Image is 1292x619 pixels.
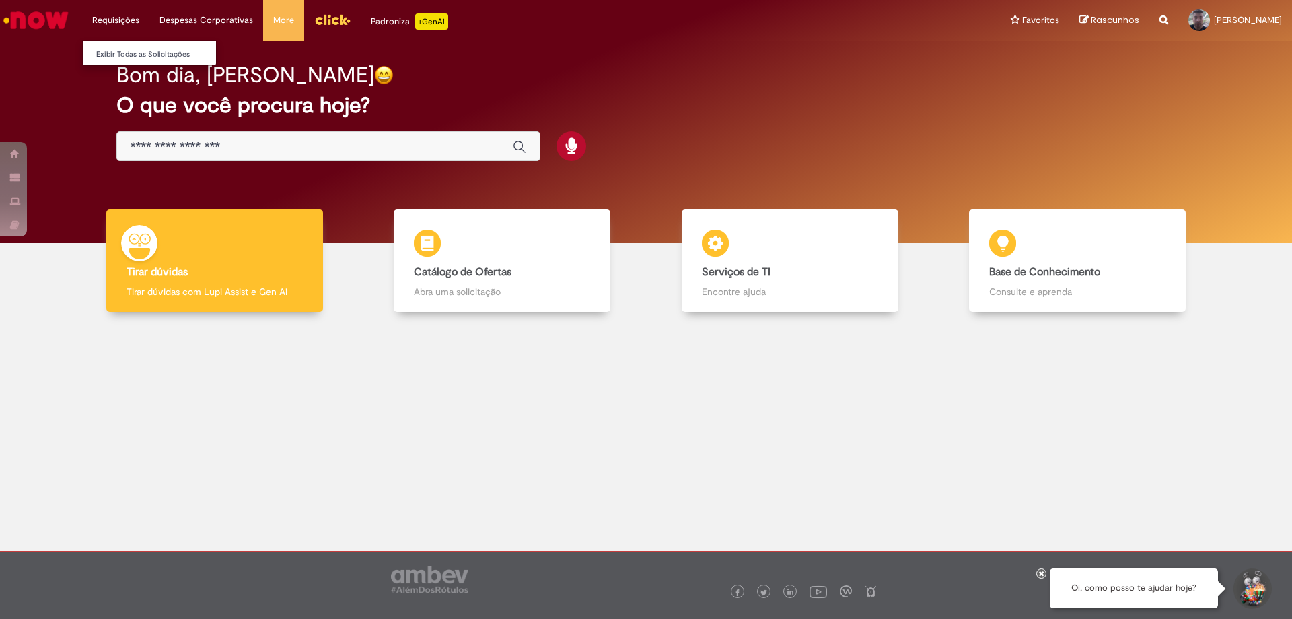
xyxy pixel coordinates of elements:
h2: O que você procura hoje? [116,94,1176,117]
p: Abra uma solicitação [414,285,590,298]
a: Rascunhos [1079,14,1139,27]
a: Exibir Todas as Solicitações [83,47,231,62]
span: Favoritos [1022,13,1059,27]
b: Tirar dúvidas [127,265,188,279]
span: Requisições [92,13,139,27]
span: [PERSON_NAME] [1214,14,1282,26]
b: Base de Conhecimento [989,265,1100,279]
a: Catálogo de Ofertas Abra uma solicitação [359,209,647,313]
p: +GenAi [415,13,448,30]
img: logo_footer_linkedin.png [787,589,794,597]
ul: Requisições [82,40,217,66]
a: Serviços de TI Encontre ajuda [646,209,934,313]
div: Padroniza [371,13,448,30]
div: Oi, como posso te ajudar hoje? [1050,568,1218,608]
img: logo_footer_youtube.png [810,583,827,600]
b: Serviços de TI [702,265,770,279]
span: Rascunhos [1091,13,1139,26]
img: logo_footer_facebook.png [734,589,741,596]
p: Consulte e aprenda [989,285,1165,298]
button: Iniciar Conversa de Suporte [1231,568,1272,609]
img: ServiceNow [1,7,71,34]
img: logo_footer_twitter.png [760,589,767,596]
a: Tirar dúvidas Tirar dúvidas com Lupi Assist e Gen Ai [71,209,359,313]
span: Despesas Corporativas [159,13,253,27]
p: Tirar dúvidas com Lupi Assist e Gen Ai [127,285,303,298]
b: Catálogo de Ofertas [414,265,511,279]
h2: Bom dia, [PERSON_NAME] [116,63,374,87]
img: logo_footer_naosei.png [865,585,877,597]
img: logo_footer_ambev_rotulo_gray.png [391,566,468,593]
span: More [273,13,294,27]
p: Encontre ajuda [702,285,878,298]
img: logo_footer_workplace.png [840,585,852,597]
img: click_logo_yellow_360x200.png [314,9,351,30]
a: Base de Conhecimento Consulte e aprenda [934,209,1222,313]
img: happy-face.png [374,65,394,85]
